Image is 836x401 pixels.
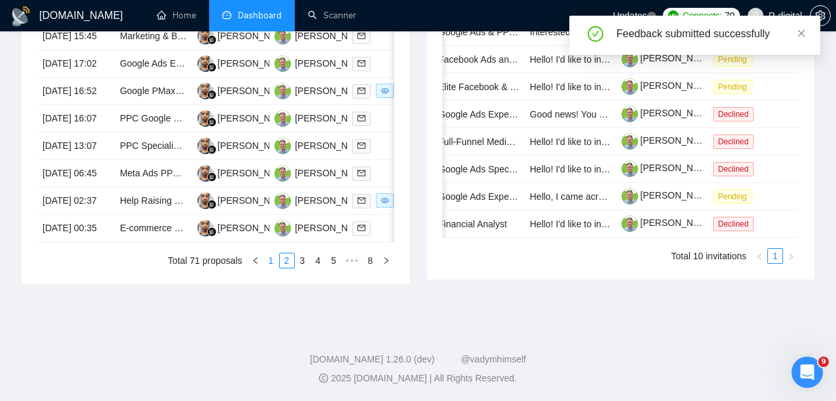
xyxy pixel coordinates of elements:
a: RC[PERSON_NAME] [275,222,370,233]
td: Google PMax and Search Campaign Management Expert Needed [114,78,192,105]
img: YA [197,56,214,72]
img: gigradar-bm.png [207,118,216,127]
a: [PERSON_NAME] [622,163,716,173]
a: Declined [713,136,760,146]
td: Full-Funnel Media Buyer (B2B & DTC Campaigns – Pet Telehealth Startup) [433,128,525,155]
img: upwork-logo.png [668,10,678,21]
a: Pending [713,191,758,201]
a: [DOMAIN_NAME] 1.26.0 (dev) [310,354,435,364]
a: Google PMax and Search Campaign Management Expert Needed [120,86,388,96]
li: 2 [279,253,295,268]
a: YA[PERSON_NAME] [197,167,293,178]
li: Next Page [783,248,799,264]
div: [PERSON_NAME] [295,193,370,208]
li: 5 [326,253,342,268]
a: RC[PERSON_NAME] [275,140,370,150]
td: PPC Google and Meta Ads Specialist Needed for Sales Growth [114,105,192,133]
a: Meta Ads PPC Expert (Min. $1M Spend Experience) – Ongoing Work [120,168,400,178]
a: [PERSON_NAME] [622,80,716,91]
td: Financial Analyst [433,210,525,238]
span: Declined [713,107,754,121]
span: right [382,257,390,265]
img: YA [197,110,214,127]
td: Elite Facebook & Google Advertiser Needed for Brand Scaling [433,73,525,101]
span: left [252,257,259,265]
a: Google Ads Expert Needed for Global Menswear Brand [120,58,344,69]
td: [DATE] 13:07 [37,133,114,160]
td: Google Ads Expert Needed to Audit, Optimize, and Manage Local Campaigns for Medical Spa [433,183,525,210]
a: homeHome [157,10,196,21]
span: 9 [818,357,829,367]
td: [DATE] 06:45 [37,160,114,187]
a: [PERSON_NAME] [622,135,716,146]
li: 8 [363,253,378,268]
td: Marketing & Business Development Specialist (GCP Ecosystem Focus) [114,23,192,50]
span: mail [358,169,365,177]
div: [PERSON_NAME] [295,166,370,180]
a: Declined [713,108,760,119]
button: right [378,253,394,268]
a: YA[PERSON_NAME] [197,112,293,123]
a: 5 [327,253,341,268]
div: Feedback submitted successfully [616,26,805,42]
span: Declined [713,135,754,149]
td: [DATE] 16:52 [37,78,114,105]
span: Connects: [682,8,722,23]
a: [PERSON_NAME] [622,217,716,228]
td: [DATE] 15:45 [37,23,114,50]
button: left [248,253,263,268]
span: setting [811,10,830,21]
span: mail [358,142,365,150]
span: check-circle [588,26,603,42]
a: PPC Specialist Needed for Google & Microsoft Ads Audit and Implementation [120,140,432,151]
a: Declined [713,163,760,174]
td: Help Raising quality scores in goole ads [114,187,192,215]
div: [PERSON_NAME] [295,84,370,98]
span: left [756,253,763,261]
div: [PERSON_NAME] [218,111,293,125]
span: Declined [713,162,754,176]
div: [PERSON_NAME] [295,29,370,43]
img: gigradar-bm.png [207,172,216,182]
li: Previous Page [248,253,263,268]
span: ••• [342,253,363,268]
img: c1Idtl1sL_ojuo0BAW6lnVbU7OTxrDYU7FneGCPoFyJniWx9-ph69Zd6FWc_LIL-5A [622,161,638,177]
li: Total 10 invitations [671,248,746,264]
button: left [752,248,767,264]
li: 4 [310,253,326,268]
span: Pending [713,189,752,204]
img: gigradar-bm.png [207,35,216,44]
a: setting [810,10,831,21]
button: setting [810,5,831,26]
span: eye [381,197,389,204]
a: Declined [713,218,760,229]
li: 3 [295,253,310,268]
td: [DATE] 00:35 [37,215,114,242]
div: [PERSON_NAME] [218,193,293,208]
a: Financial Analyst [439,219,507,229]
a: 4 [311,253,326,268]
a: 3 [295,253,310,268]
img: RC [275,165,291,182]
a: YA[PERSON_NAME] [197,85,293,95]
li: 1 [263,253,279,268]
a: searchScanner [308,10,356,21]
img: YA [197,165,214,182]
li: 1 [767,248,783,264]
a: @vadymhimself [461,354,526,364]
img: YA [197,28,214,44]
img: RC [275,220,291,236]
a: YA[PERSON_NAME] [197,222,293,233]
div: [PERSON_NAME] [218,56,293,71]
img: c1Idtl1sL_ojuo0BAW6lnVbU7OTxrDYU7FneGCPoFyJniWx9-ph69Zd6FWc_LIL-5A [622,216,638,232]
div: [PERSON_NAME] [295,138,370,153]
span: Dashboard [238,10,282,21]
div: 2025 [DOMAIN_NAME] | All Rights Reserved. [10,372,826,385]
img: RC [275,28,291,44]
a: YA[PERSON_NAME] [197,57,293,68]
td: Meta Ads PPC Expert (Min. $1M Spend Experience) – Ongoing Work [114,160,192,187]
span: Updates [613,10,647,21]
span: dashboard [222,10,231,20]
li: Next Page [378,253,394,268]
span: mail [358,114,365,122]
